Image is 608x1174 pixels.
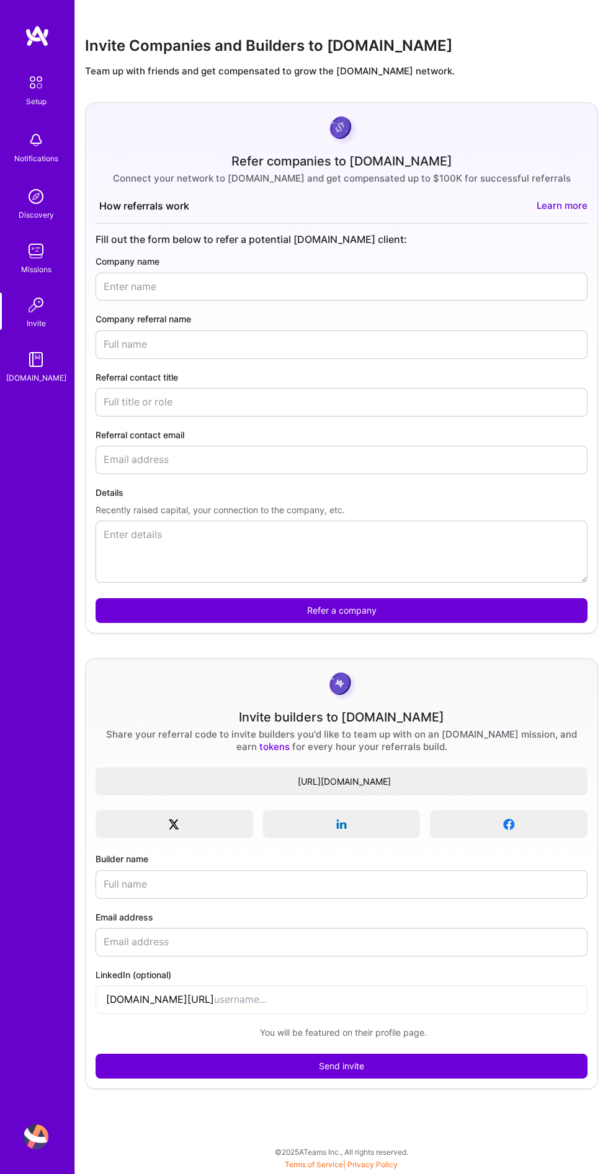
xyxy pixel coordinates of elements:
[96,969,588,981] label: LinkedIn (optional)
[96,775,588,788] span: [URL][DOMAIN_NAME]
[96,200,198,213] button: How referrals work
[96,728,588,753] div: Share your referral code to invite builders you'd like to team up with on an [DOMAIN_NAME] missio...
[24,293,48,317] img: Invite
[85,64,598,77] p: Team up with friends and get compensated to grow the [DOMAIN_NAME] network.
[25,25,50,47] img: logo
[24,239,48,263] img: teamwork
[96,371,588,384] label: Referral contact title
[96,330,588,359] input: Full name
[85,37,598,55] h1: Invite Companies and Builders to [DOMAIN_NAME]
[96,255,588,268] label: Company name
[14,152,58,165] div: Notifications
[96,928,588,956] input: Email address
[96,598,588,623] button: Refer a company
[503,818,516,831] img: facebookLogo
[239,712,444,724] div: Invite builders to [DOMAIN_NAME]
[214,994,577,1006] input: username...
[113,172,571,185] div: Connect your network to [DOMAIN_NAME] and get compensated up to $100K for successful referrals
[96,1054,588,1079] button: Send invite
[24,347,48,372] img: guide book
[96,853,588,865] label: Builder name
[96,504,588,516] p: Recently raised capital, your connection to the company, etc.
[231,156,452,168] div: Refer companies to [DOMAIN_NAME]
[285,1160,343,1169] a: Terms of Service
[285,1160,398,1169] span: |
[26,95,47,108] div: Setup
[96,870,588,899] input: Full name
[96,446,588,474] input: Email address
[24,128,48,152] img: bell
[96,388,588,417] input: Full title or role
[96,1026,588,1039] div: You will be featured on their profile page.
[96,911,588,924] label: Email address
[325,669,358,702] img: grayCoin
[27,317,46,330] div: Invite
[6,372,66,384] div: [DOMAIN_NAME]
[24,184,48,209] img: discovery
[74,1137,608,1168] div: © 2025 ATeams Inc., All rights reserved.
[259,741,290,753] a: tokens
[106,994,214,1006] span: [DOMAIN_NAME][URL]
[23,69,49,95] img: setup
[24,1124,48,1149] img: User Avatar
[96,234,588,246] div: Fill out the form below to refer a potential [DOMAIN_NAME] client:
[96,767,588,795] button: [URL][DOMAIN_NAME]
[96,487,588,499] label: Details
[335,818,348,831] img: linkedinLogo
[168,818,181,831] img: xLogo
[347,1160,398,1169] a: Privacy Policy
[96,273,588,301] input: Enter name
[19,209,54,221] div: Discovery
[537,200,588,213] a: Learn more
[326,113,358,146] img: purpleCoin
[96,429,588,441] label: Referral contact email
[20,1124,51,1149] a: User Avatar
[96,313,588,325] label: Company referral name
[21,263,51,276] div: Missions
